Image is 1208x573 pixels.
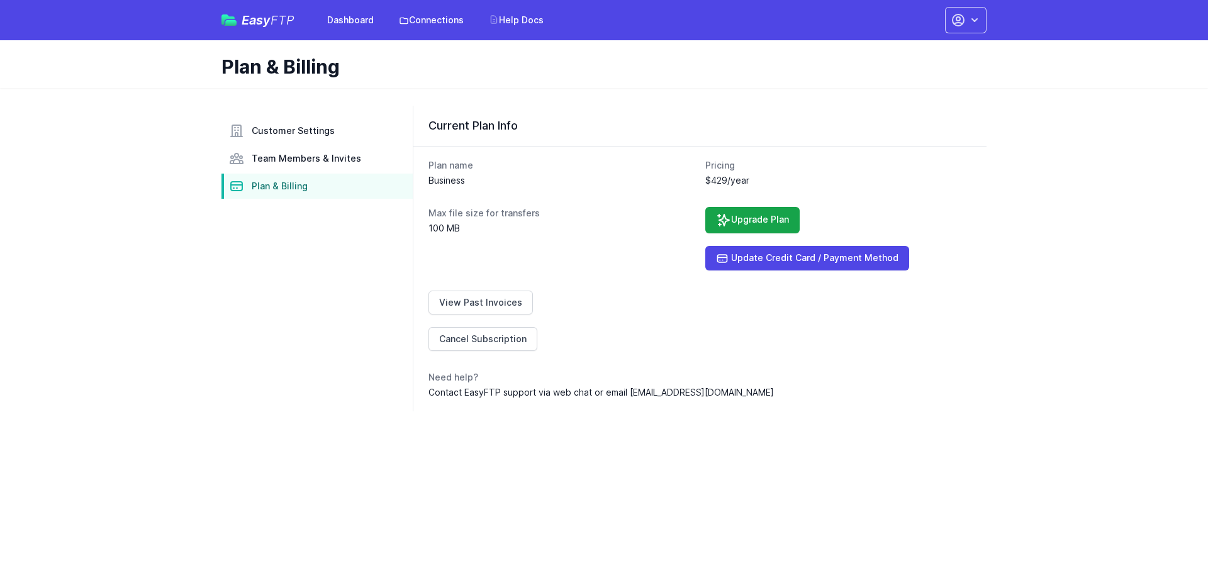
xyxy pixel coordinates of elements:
dt: Pricing [705,159,972,172]
a: Help Docs [481,9,551,31]
a: Plan & Billing [221,174,413,199]
span: Plan & Billing [252,180,308,192]
a: Cancel Subscription [428,327,537,351]
dt: Need help? [428,371,971,384]
a: Update Credit Card / Payment Method [705,246,909,270]
h3: Current Plan Info [428,118,971,133]
dd: Business [428,174,695,187]
a: Upgrade Plan [705,207,800,233]
h1: Plan & Billing [221,55,976,78]
dd: 100 MB [428,222,695,235]
span: Team Members & Invites [252,152,361,165]
dt: Max file size for transfers [428,207,695,220]
span: Customer Settings [252,125,335,137]
a: Dashboard [320,9,381,31]
img: easyftp_logo.png [221,14,237,26]
a: Connections [391,9,471,31]
a: View Past Invoices [428,291,533,314]
dd: Contact EasyFTP support via web chat or email [EMAIL_ADDRESS][DOMAIN_NAME] [428,386,971,399]
a: Customer Settings [221,118,413,143]
a: EasyFTP [221,14,294,26]
span: FTP [271,13,294,28]
dt: Plan name [428,159,695,172]
dd: $429/year [705,174,972,187]
a: Team Members & Invites [221,146,413,171]
span: Easy [242,14,294,26]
